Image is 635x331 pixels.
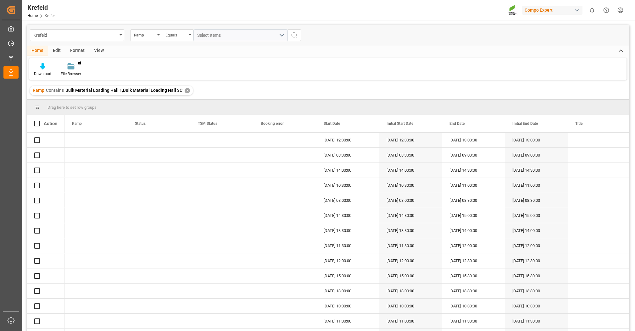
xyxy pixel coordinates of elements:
[316,208,379,223] div: [DATE] 14:30:00
[27,3,57,12] div: Krefeld
[505,314,568,328] div: [DATE] 11:30:00
[508,5,518,16] img: Screenshot%202023-09-29%20at%2010.02.21.png_1712312052.png
[505,148,568,163] div: [DATE] 09:00:00
[316,284,379,298] div: [DATE] 13:00:00
[379,268,442,283] div: [DATE] 15:00:00
[522,6,582,15] div: Compo Expert
[505,133,568,147] div: [DATE] 13:00:00
[185,88,190,93] div: ✕
[44,121,57,126] div: Action
[27,163,64,178] div: Press SPACE to select this row.
[47,105,97,110] span: Drag here to set row groups
[505,208,568,223] div: [DATE] 15:00:00
[442,314,505,328] div: [DATE] 11:30:00
[316,163,379,178] div: [DATE] 14:00:00
[442,253,505,268] div: [DATE] 12:30:00
[72,121,82,126] span: Ramp
[27,133,64,148] div: Press SPACE to select this row.
[316,133,379,147] div: [DATE] 12:30:00
[27,208,64,223] div: Press SPACE to select this row.
[33,88,44,93] span: Ramp
[442,208,505,223] div: [DATE] 15:00:00
[442,223,505,238] div: [DATE] 14:00:00
[288,29,301,41] button: search button
[505,163,568,178] div: [DATE] 14:30:00
[505,268,568,283] div: [DATE] 15:30:00
[379,178,442,193] div: [DATE] 10:30:00
[505,178,568,193] div: [DATE] 11:00:00
[505,238,568,253] div: [DATE] 12:00:00
[27,253,64,268] div: Press SPACE to select this row.
[442,193,505,208] div: [DATE] 08:30:00
[135,121,146,126] span: Status
[442,268,505,283] div: [DATE] 15:30:00
[379,314,442,328] div: [DATE] 11:00:00
[33,31,117,39] div: Krefeld
[442,238,505,253] div: [DATE] 12:00:00
[27,14,38,18] a: Home
[65,46,89,56] div: Format
[27,193,64,208] div: Press SPACE to select this row.
[27,268,64,284] div: Press SPACE to select this row.
[379,253,442,268] div: [DATE] 12:00:00
[442,284,505,298] div: [DATE] 13:30:00
[165,31,187,38] div: Equals
[442,178,505,193] div: [DATE] 11:00:00
[162,29,193,41] button: open menu
[522,4,585,16] button: Compo Expert
[379,163,442,178] div: [DATE] 14:00:00
[379,223,442,238] div: [DATE] 13:30:00
[27,238,64,253] div: Press SPACE to select this row.
[198,121,217,126] span: TSM Status
[379,299,442,313] div: [DATE] 10:00:00
[316,148,379,163] div: [DATE] 08:30:00
[131,29,162,41] button: open menu
[379,148,442,163] div: [DATE] 08:30:00
[575,121,582,126] span: Title
[48,46,65,56] div: Edit
[387,121,413,126] span: Initial Start Date
[505,193,568,208] div: [DATE] 08:30:00
[324,121,340,126] span: Start Date
[379,284,442,298] div: [DATE] 13:00:00
[585,3,599,17] button: show 0 new notifications
[197,33,224,38] span: Select Items
[89,46,109,56] div: View
[261,121,284,126] span: Booking error
[505,299,568,313] div: [DATE] 10:30:00
[34,71,51,77] div: Download
[193,29,288,41] button: open menu
[27,178,64,193] div: Press SPACE to select this row.
[316,253,379,268] div: [DATE] 12:00:00
[27,284,64,299] div: Press SPACE to select this row.
[65,88,182,93] span: Bulk Material Loading Hall 1,Bulk Material Loading Hall 3C
[505,284,568,298] div: [DATE] 13:30:00
[379,193,442,208] div: [DATE] 08:00:00
[27,314,64,329] div: Press SPACE to select this row.
[316,178,379,193] div: [DATE] 10:30:00
[27,148,64,163] div: Press SPACE to select this row.
[316,299,379,313] div: [DATE] 10:00:00
[46,88,64,93] span: Contains
[512,121,538,126] span: Initial End Date
[505,253,568,268] div: [DATE] 12:30:00
[316,238,379,253] div: [DATE] 11:30:00
[27,46,48,56] div: Home
[316,223,379,238] div: [DATE] 13:30:00
[27,223,64,238] div: Press SPACE to select this row.
[379,133,442,147] div: [DATE] 12:30:00
[30,29,124,41] button: open menu
[134,31,155,38] div: Ramp
[505,223,568,238] div: [DATE] 14:00:00
[442,299,505,313] div: [DATE] 10:30:00
[599,3,613,17] button: Help Center
[316,268,379,283] div: [DATE] 15:00:00
[316,193,379,208] div: [DATE] 08:00:00
[27,299,64,314] div: Press SPACE to select this row.
[379,208,442,223] div: [DATE] 14:30:00
[379,238,442,253] div: [DATE] 11:30:00
[316,314,379,328] div: [DATE] 11:00:00
[442,148,505,163] div: [DATE] 09:00:00
[442,163,505,178] div: [DATE] 14:30:00
[449,121,465,126] span: End Date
